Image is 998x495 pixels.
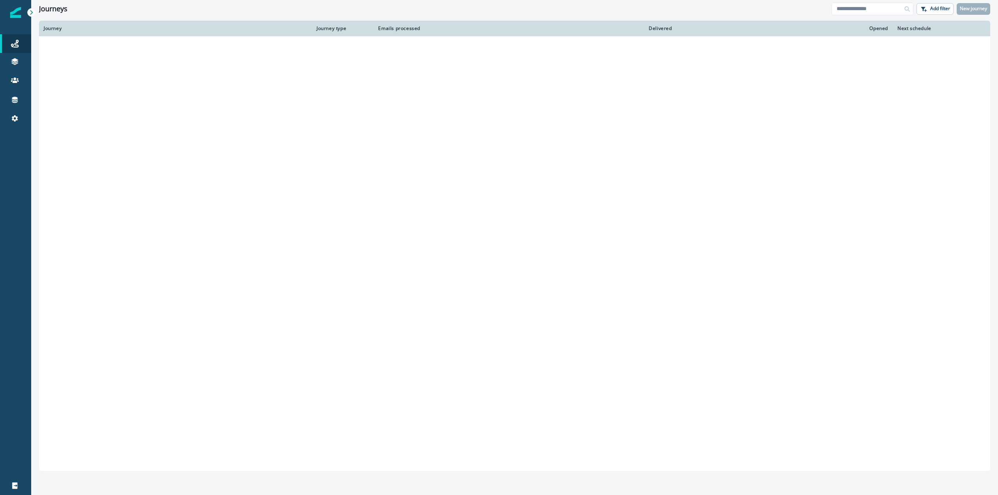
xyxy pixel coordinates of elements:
p: New journey [960,6,987,11]
img: Inflection [10,7,21,18]
p: Add filter [930,6,950,11]
button: New journey [957,3,990,15]
div: Delivered [430,25,672,32]
div: Journey [44,25,307,32]
div: Next schedule [897,25,966,32]
div: Opened [681,25,888,32]
div: Emails processed [375,25,420,32]
div: Journey type [317,25,366,32]
button: Add filter [917,3,954,15]
h1: Journeys [39,5,67,13]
